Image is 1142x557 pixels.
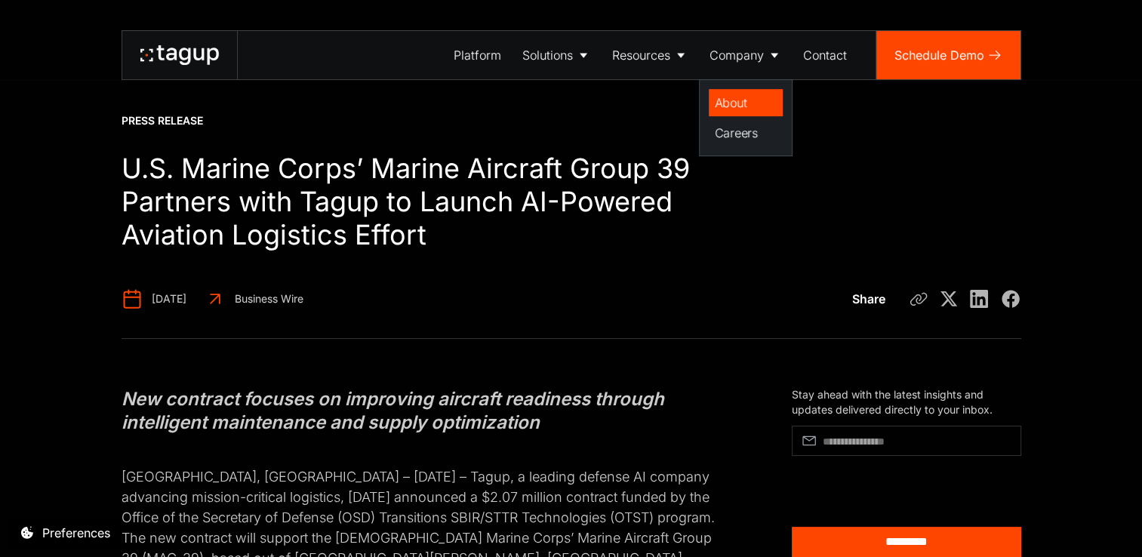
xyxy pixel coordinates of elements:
div: Business Wire [235,291,303,306]
em: New contract focuses on improving aircraft readiness through intelligent maintenance and supply o... [122,388,664,433]
a: Platform [443,31,512,79]
div: Stay ahead with the latest insights and updates delivered directly to your inbox. [792,387,1021,417]
a: Careers [709,119,783,146]
div: Press Release [122,113,203,128]
div: Company [710,46,764,64]
div: Solutions [522,46,573,64]
div: About [715,94,777,112]
div: Share [852,290,885,308]
a: Business Wire [205,288,303,309]
a: Company [699,31,793,79]
a: Contact [793,31,857,79]
div: Careers [715,124,777,142]
a: Resources [602,31,699,79]
h1: U.S. Marine Corps’ Marine Aircraft Group 39 Partners with Tagup to Launch AI-Powered Aviation Log... [122,152,721,252]
div: Preferences [42,524,110,542]
div: Platform [454,46,501,64]
form: Article Subscribe [792,426,1021,557]
div: [DATE] [152,291,186,306]
iframe: reCAPTCHA [792,462,953,503]
nav: Company [699,79,793,156]
a: Solutions [512,31,602,79]
div: Resources [612,46,670,64]
a: About [709,89,783,116]
div: Contact [803,46,847,64]
a: Schedule Demo [876,31,1020,79]
div: Schedule Demo [894,46,984,64]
